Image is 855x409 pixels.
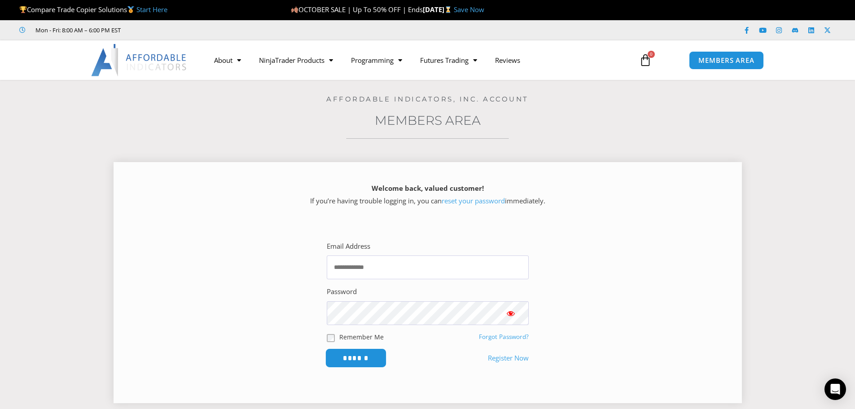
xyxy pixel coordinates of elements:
a: Reviews [486,50,529,70]
span: MEMBERS AREA [698,57,754,64]
a: About [205,50,250,70]
a: Affordable Indicators, Inc. Account [326,95,529,103]
span: 0 [648,51,655,58]
label: Remember Me [339,332,384,342]
img: 🍂 [291,6,298,13]
span: OCTOBER SALE | Up To 50% OFF | Ends [291,5,423,14]
nav: Menu [205,50,629,70]
div: Open Intercom Messenger [824,378,846,400]
a: Save Now [454,5,484,14]
a: Members Area [375,113,481,128]
iframe: Customer reviews powered by Trustpilot [133,26,268,35]
strong: Welcome back, valued customer! [372,184,484,193]
a: Futures Trading [411,50,486,70]
a: NinjaTrader Products [250,50,342,70]
a: Start Here [136,5,167,14]
img: LogoAI | Affordable Indicators – NinjaTrader [91,44,188,76]
a: MEMBERS AREA [689,51,764,70]
span: Mon - Fri: 8:00 AM – 6:00 PM EST [33,25,121,35]
p: If you’re having trouble logging in, you can immediately. [129,182,726,207]
strong: [DATE] [423,5,454,14]
img: 🏆 [20,6,26,13]
a: Forgot Password? [479,333,529,341]
span: Compare Trade Copier Solutions [19,5,167,14]
a: 0 [626,47,665,73]
img: 🥇 [127,6,134,13]
a: reset your password [442,196,505,205]
label: Email Address [327,240,370,253]
img: ⌛ [445,6,452,13]
button: Show password [493,301,529,325]
a: Programming [342,50,411,70]
label: Password [327,286,357,298]
a: Register Now [488,352,529,365]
